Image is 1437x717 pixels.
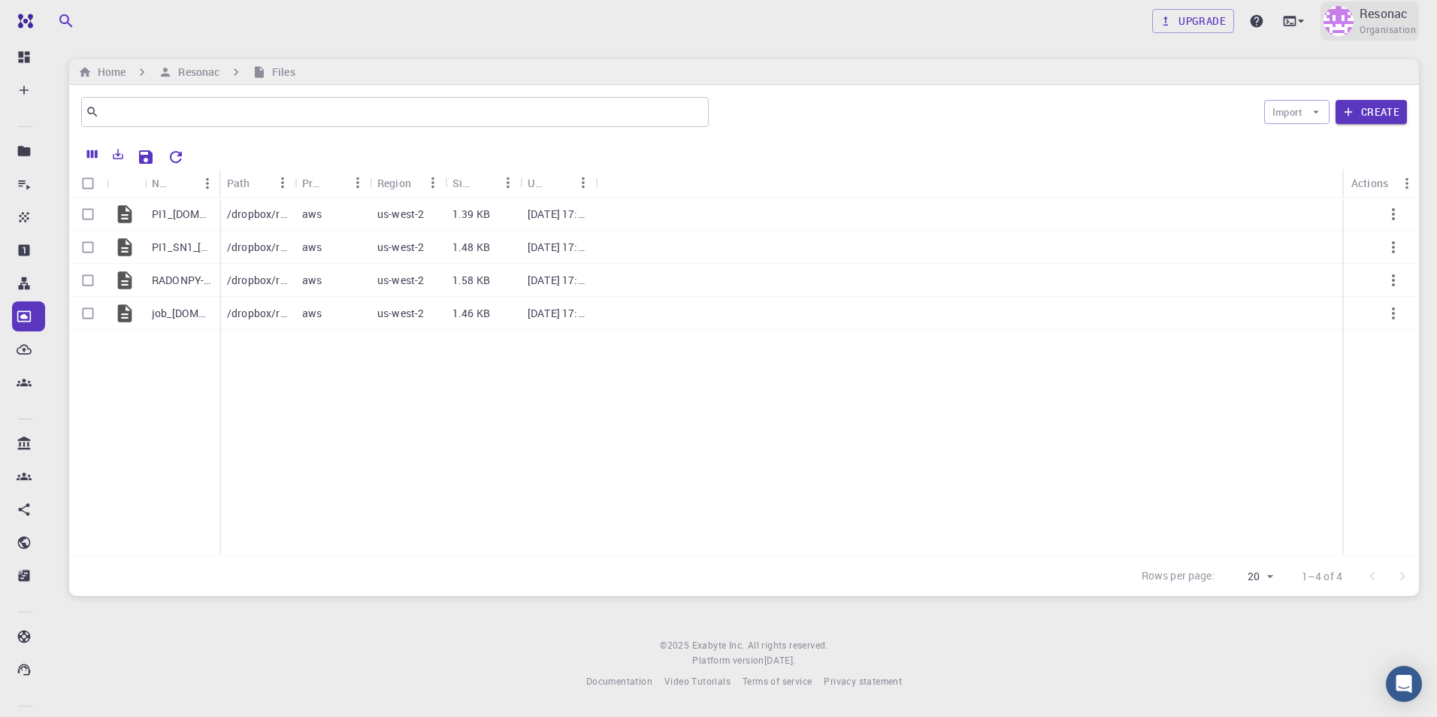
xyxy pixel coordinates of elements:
[131,142,161,172] button: Save Explorer Settings
[764,653,796,668] a: [DATE].
[107,168,144,198] div: Icon
[664,674,731,689] a: Video Tutorials
[322,171,346,195] button: Sort
[377,168,411,198] div: Region
[295,168,370,198] div: Provider
[528,273,588,288] p: [DATE] 17:40
[370,168,445,198] div: Region
[377,273,424,288] p: us-west-2
[764,654,796,666] span: [DATE] .
[219,168,295,198] div: Path
[271,171,295,195] button: Menu
[302,240,322,255] p: aws
[302,306,322,321] p: aws
[1221,566,1278,588] div: 20
[445,168,520,198] div: Size
[227,240,287,255] p: /dropbox/resonac/PI1_SN1_[DOMAIN_NAME]
[302,273,322,288] p: aws
[227,306,287,321] p: /dropbox/resonac/job_[DOMAIN_NAME]
[692,653,764,668] span: Platform version
[1336,100,1407,124] button: Create
[195,171,219,195] button: Menu
[172,64,219,80] h6: Resonac
[144,168,219,198] div: Name
[105,142,131,166] button: Export
[1386,666,1422,702] div: Open Intercom Messenger
[92,64,126,80] h6: Home
[227,168,250,198] div: Path
[421,171,445,195] button: Menu
[1302,569,1342,584] p: 1–4 of 4
[171,171,195,195] button: Sort
[1351,168,1388,198] div: Actions
[496,171,520,195] button: Menu
[1324,6,1354,36] img: Resonac
[28,10,74,24] span: サポート
[586,675,652,687] span: Documentation
[80,142,105,166] button: Columns
[377,240,424,255] p: us-west-2
[452,273,490,288] p: 1.58 KB
[824,674,902,689] a: Privacy statement
[520,168,595,198] div: Updated
[346,171,370,195] button: Menu
[528,306,588,321] p: [DATE] 17:39
[1344,168,1419,198] div: Actions
[586,674,652,689] a: Documentation
[152,168,171,198] div: Name
[1264,100,1330,124] button: Import
[1152,9,1234,33] a: Upgrade
[377,207,424,222] p: us-west-2
[1395,171,1419,195] button: Menu
[1142,568,1215,585] p: Rows per page:
[660,638,691,653] span: © 2025
[302,168,322,198] div: Provider
[227,273,287,288] p: /dropbox/resonac/RADONPY-TEST.o99521
[571,171,595,195] button: Menu
[266,64,295,80] h6: Files
[692,639,745,651] span: Exabyte Inc.
[452,306,490,321] p: 1.46 KB
[152,240,212,255] p: PI1_SN1_[DOMAIN_NAME]
[377,306,424,321] p: us-west-2
[824,675,902,687] span: Privacy statement
[528,240,588,255] p: [DATE] 17:40
[152,306,212,321] p: job_[DOMAIN_NAME]
[152,273,212,288] p: RADONPY-TEST.o99521
[743,674,812,689] a: Terms of service
[152,207,212,222] p: PI1_[DOMAIN_NAME]
[528,207,588,222] p: [DATE] 17:40
[75,64,298,80] nav: breadcrumb
[1360,5,1408,23] p: Resonac
[664,675,731,687] span: Video Tutorials
[12,14,33,29] img: logo
[227,207,287,222] p: /dropbox/resonac/PI1_[DOMAIN_NAME]
[452,240,490,255] p: 1.48 KB
[161,142,191,172] button: Reset Explorer Settings
[748,638,828,653] span: All rights reserved.
[528,168,547,198] div: Updated
[452,207,490,222] p: 1.39 KB
[547,171,571,195] button: Sort
[1360,23,1416,38] span: Organisation
[302,207,322,222] p: aws
[743,675,812,687] span: Terms of service
[472,171,496,195] button: Sort
[692,638,745,653] a: Exabyte Inc.
[452,168,472,198] div: Size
